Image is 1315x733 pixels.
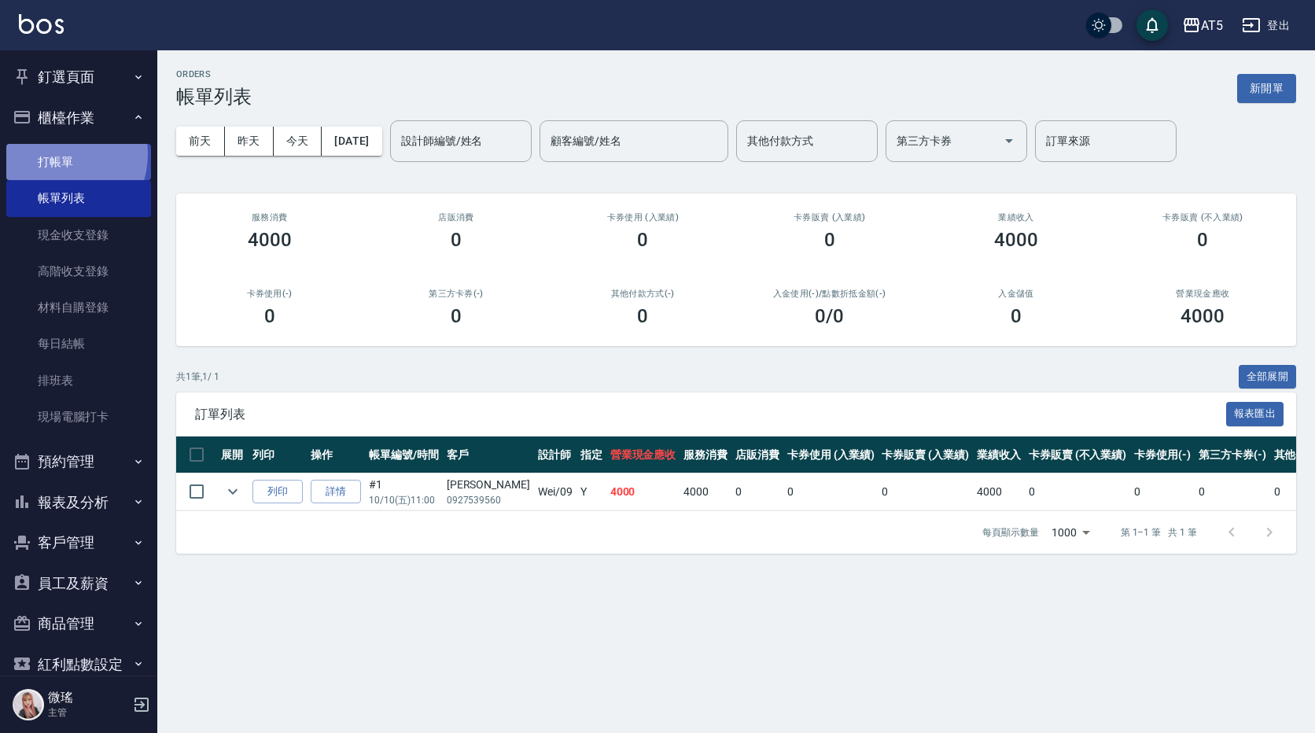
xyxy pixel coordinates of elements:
h2: 店販消費 [381,212,530,223]
h3: 4000 [994,229,1038,251]
th: 營業現金應收 [606,436,680,473]
th: 業績收入 [973,436,1025,473]
button: 前天 [176,127,225,156]
th: 操作 [307,436,365,473]
button: AT5 [1176,9,1229,42]
th: 店販消費 [731,436,783,473]
p: 第 1–1 筆 共 1 筆 [1121,525,1197,540]
h3: 4000 [248,229,292,251]
a: 現金收支登錄 [6,217,151,253]
h3: 0 [264,305,275,327]
th: 列印 [249,436,307,473]
th: 展開 [217,436,249,473]
th: 客戶 [443,436,534,473]
td: 4000 [606,473,680,510]
th: 卡券販賣 (入業績) [878,436,973,473]
a: 報表匯出 [1226,406,1284,421]
th: 卡券使用 (入業績) [783,436,879,473]
th: 服務消費 [680,436,731,473]
p: 10/10 (五) 11:00 [369,493,439,507]
div: [PERSON_NAME] [447,477,530,493]
button: 釘選頁面 [6,57,151,98]
td: Y [576,473,606,510]
th: 指定 [576,436,606,473]
img: Person [13,689,44,720]
h2: 卡券使用(-) [195,289,344,299]
h3: 0 [1011,305,1022,327]
button: 列印 [252,480,303,504]
a: 材料自購登錄 [6,289,151,326]
button: 客戶管理 [6,522,151,563]
h2: 其他付款方式(-) [569,289,717,299]
h2: 卡券使用 (入業績) [569,212,717,223]
h3: 0 [451,229,462,251]
h2: 卡券販賣 (不入業績) [1129,212,1277,223]
td: #1 [365,473,443,510]
h2: 卡券販賣 (入業績) [755,212,904,223]
td: 0 [783,473,879,510]
a: 詳情 [311,480,361,504]
a: 新開單 [1237,80,1296,95]
td: 0 [1025,473,1130,510]
th: 帳單編號/時間 [365,436,443,473]
td: 4000 [680,473,731,510]
a: 現場電腦打卡 [6,399,151,435]
a: 打帳單 [6,144,151,180]
td: 4000 [973,473,1025,510]
h3: 0 [451,305,462,327]
h3: 0 [637,305,648,327]
p: 共 1 筆, 1 / 1 [176,370,219,384]
button: 紅利點數設定 [6,644,151,685]
button: [DATE] [322,127,381,156]
h3: 服務消費 [195,212,344,223]
h3: 0 [1197,229,1208,251]
td: 0 [878,473,973,510]
a: 高階收支登錄 [6,253,151,289]
button: 報表及分析 [6,482,151,523]
button: 報表匯出 [1226,402,1284,426]
th: 卡券使用(-) [1130,436,1195,473]
td: Wei /09 [534,473,576,510]
th: 第三方卡券(-) [1195,436,1270,473]
button: 昨天 [225,127,274,156]
button: 新開單 [1237,74,1296,103]
h3: 0 /0 [815,305,844,327]
button: expand row [221,480,245,503]
h2: 營業現金應收 [1129,289,1277,299]
button: 全部展開 [1239,365,1297,389]
h2: 入金使用(-) /點數折抵金額(-) [755,289,904,299]
div: AT5 [1201,16,1223,35]
td: 0 [1130,473,1195,510]
h5: 微瑤 [48,690,128,705]
button: 今天 [274,127,322,156]
h2: 入金儲值 [941,289,1090,299]
button: 員工及薪資 [6,563,151,604]
a: 帳單列表 [6,180,151,216]
img: Logo [19,14,64,34]
h2: ORDERS [176,69,252,79]
h2: 業績收入 [941,212,1090,223]
th: 卡券販賣 (不入業績) [1025,436,1130,473]
div: 1000 [1045,511,1096,554]
button: 櫃檯作業 [6,98,151,138]
h3: 0 [824,229,835,251]
td: 0 [731,473,783,510]
h3: 0 [637,229,648,251]
button: save [1136,9,1168,41]
p: 0927539560 [447,493,530,507]
button: Open [996,128,1022,153]
p: 主管 [48,705,128,720]
h2: 第三方卡券(-) [381,289,530,299]
th: 設計師 [534,436,576,473]
span: 訂單列表 [195,407,1226,422]
h3: 帳單列表 [176,86,252,108]
p: 每頁顯示數量 [982,525,1039,540]
td: 0 [1195,473,1270,510]
a: 排班表 [6,363,151,399]
button: 商品管理 [6,603,151,644]
a: 每日結帳 [6,326,151,362]
button: 登出 [1236,11,1296,40]
h3: 4000 [1181,305,1225,327]
button: 預約管理 [6,441,151,482]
